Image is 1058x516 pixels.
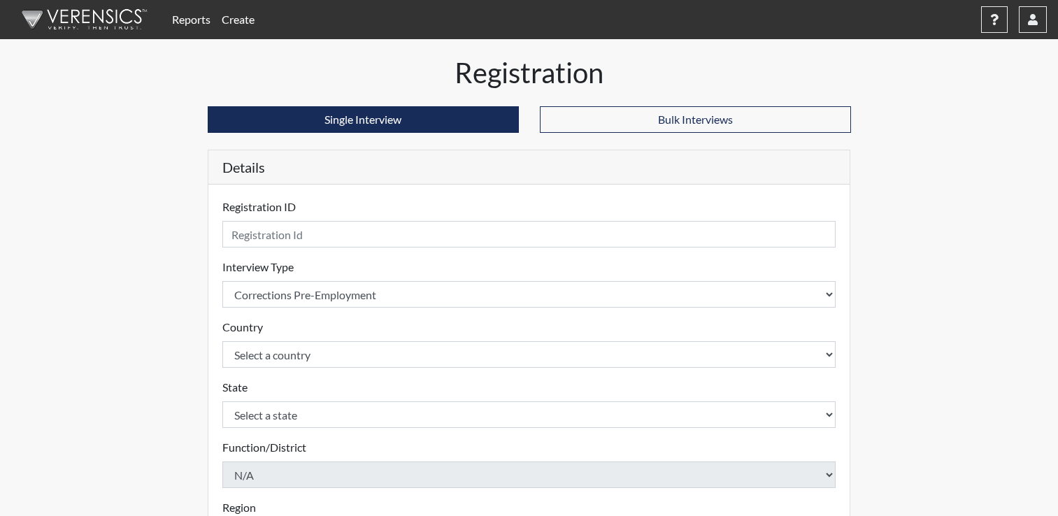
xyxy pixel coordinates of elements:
[208,106,519,133] button: Single Interview
[222,259,294,275] label: Interview Type
[222,319,263,336] label: Country
[208,56,851,89] h1: Registration
[216,6,260,34] a: Create
[222,379,248,396] label: State
[208,150,850,185] h5: Details
[222,221,836,248] input: Insert a Registration ID, which needs to be a unique alphanumeric value for each interviewee
[222,439,306,456] label: Function/District
[166,6,216,34] a: Reports
[222,499,256,516] label: Region
[222,199,296,215] label: Registration ID
[540,106,851,133] button: Bulk Interviews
